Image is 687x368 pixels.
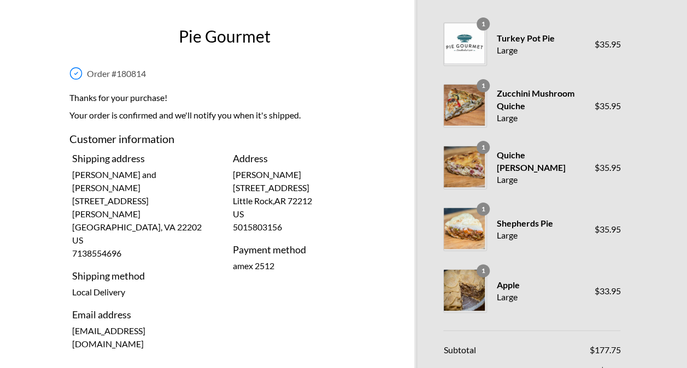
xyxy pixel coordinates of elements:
[72,169,156,193] span: [PERSON_NAME] and [PERSON_NAME]
[477,203,490,216] span: 1
[69,109,380,126] p: Your order is confirmed and we'll notify you when it's shipped.
[69,130,380,151] h3: Customer information
[72,286,216,299] p: Local Delivery
[233,259,377,272] p: amex 2512
[177,222,202,232] span: 22202
[72,248,121,258] span: 7138554696
[72,324,216,351] p: [EMAIL_ADDRESS][DOMAIN_NAME]
[72,269,216,283] h4: Shipping method
[72,151,216,166] h4: Shipping address
[444,85,485,126] img: Zucchini Mushroom Quiche
[233,222,282,232] span: 5015803156
[72,222,202,232] span: [GEOGRAPHIC_DATA] , VA
[67,24,383,49] h1: Pie Gourmet
[233,195,312,206] span: Little Rock , AR
[87,68,146,79] span: Order # 180814
[69,91,380,109] h2: Thanks for your purchase!
[477,17,490,31] span: 1
[444,208,485,249] img: Shepherds Pie
[233,209,244,219] span: US
[444,146,485,187] img: Quiche Lorraine
[444,23,485,64] img: Turkey Pot Pie
[233,169,301,180] span: [PERSON_NAME]
[233,182,309,193] span: [STREET_ADDRESS]
[477,79,490,92] span: 1
[233,242,377,257] h4: Payment method
[72,235,83,245] span: US
[233,151,377,166] h4: Address
[477,141,490,154] span: 1
[287,195,312,206] span: 72212
[72,307,216,322] h4: Email address
[72,195,149,219] span: [STREET_ADDRESS][PERSON_NAME]
[444,270,485,311] img: Apple
[477,264,490,277] span: 1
